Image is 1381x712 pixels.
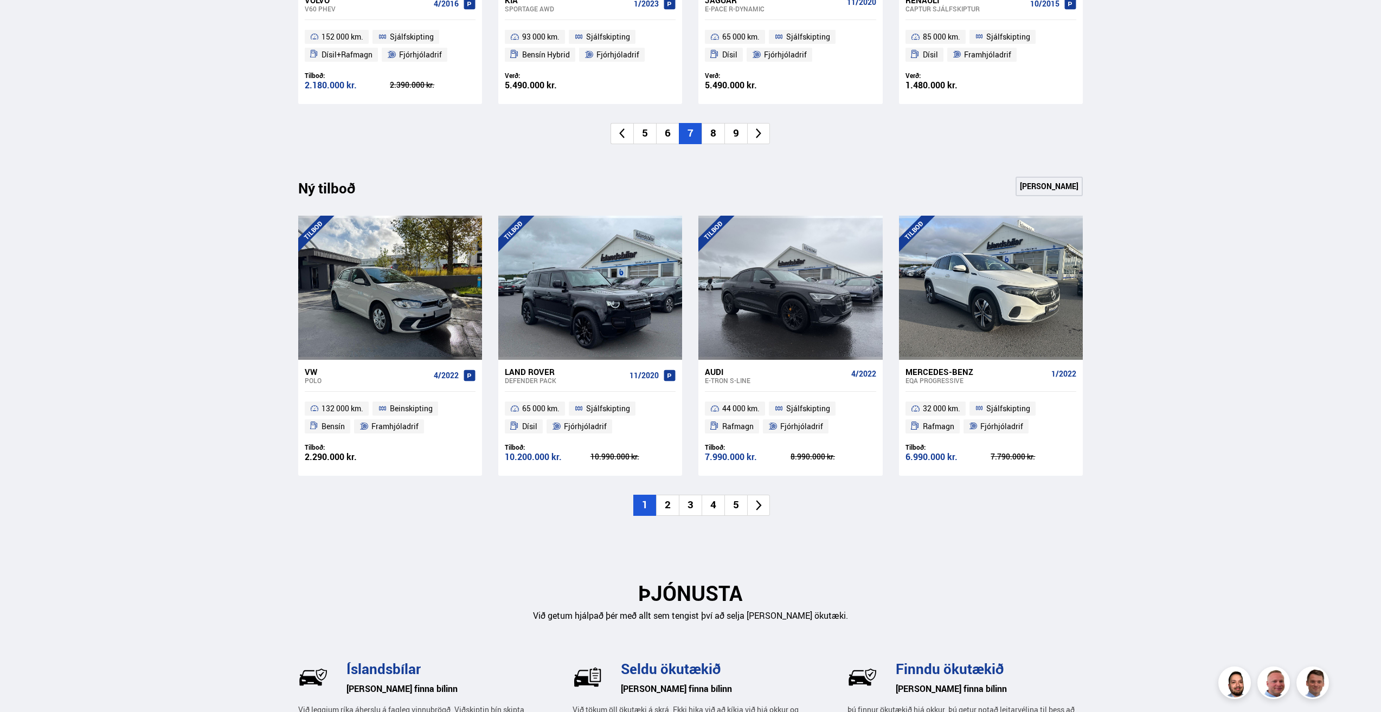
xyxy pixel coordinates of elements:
span: Bensín Hybrid [522,48,570,61]
span: 152 000 km. [322,30,363,43]
img: siFngHWaQ9KaOqBr.png [1259,668,1292,701]
h3: Seldu ökutækið [621,661,808,677]
span: 4/2022 [434,371,459,380]
img: nhp88E3Fdnt1Opn2.png [1220,668,1252,701]
div: 5.490.000 kr. [505,81,590,90]
span: Framhjóladrif [371,420,419,433]
span: Rafmagn [722,420,754,433]
li: 2 [656,495,679,516]
button: Opna LiveChat spjallviðmót [9,4,41,37]
div: Verð: [705,72,791,80]
span: Dísil [722,48,737,61]
span: Sjálfskipting [586,30,630,43]
span: 85 000 km. [923,30,960,43]
span: Dísil+Rafmagn [322,48,372,61]
h3: Íslandsbílar [346,661,534,677]
a: Land Rover Defender PACK 11/2020 65 000 km. Sjálfskipting Dísil Fjórhjóladrif Tilboð: 10.200.000 ... [498,360,682,476]
div: Ný tilboð [298,180,374,203]
li: 1 [633,495,656,516]
div: 5.490.000 kr. [705,81,791,90]
h2: ÞJÓNUSTA [298,581,1083,605]
li: 8 [702,123,724,144]
div: 2.290.000 kr. [305,452,390,462]
div: VW [305,367,429,377]
span: Dísil [522,420,537,433]
h6: [PERSON_NAME] finna bílinn [896,681,1083,697]
span: Fjórhjóladrif [564,420,607,433]
li: 5 [633,123,656,144]
span: Framhjóladrif [964,48,1011,61]
img: FbJEzSuNWCJXmdc-.webp [1298,668,1331,701]
span: Sjálfskipting [390,30,434,43]
h6: [PERSON_NAME] finna bílinn [346,681,534,697]
div: Land Rover [505,367,625,377]
span: Sjálfskipting [786,30,830,43]
p: Við getum hjálpað þér með allt sem tengist því að selja [PERSON_NAME] ökutæki. [298,610,1083,622]
span: Sjálfskipting [786,402,830,415]
span: Fjórhjóladrif [780,420,823,433]
span: Sjálfskipting [986,402,1030,415]
span: Fjórhjóladrif [764,48,807,61]
span: Dísil [923,48,938,61]
span: 32 000 km. [923,402,960,415]
div: Sportage AWD [505,5,630,12]
div: Tilboð: [305,443,390,451]
div: Tilboð: [305,72,390,80]
div: E-Pace R-DYNAMIC [705,5,842,12]
a: Mercedes-Benz EQA PROGRESSIVE 1/2022 32 000 km. Sjálfskipting Rafmagn Fjórhjóladrif Tilboð: 6.990... [899,360,1083,476]
h6: [PERSON_NAME] finna bílinn [621,681,808,697]
img: wj-tEQaV63q7uWzm.svg [298,662,328,692]
a: VW Polo 4/2022 132 000 km. Beinskipting Bensín Framhjóladrif Tilboð: 2.290.000 kr. [298,360,482,476]
span: Fjórhjóladrif [596,48,639,61]
div: 2.390.000 kr. [390,81,476,89]
div: Defender PACK [505,377,625,384]
span: 11/2020 [630,371,659,380]
li: 4 [702,495,724,516]
li: 7 [679,123,702,144]
div: Verð: [505,72,590,80]
span: Sjálfskipting [586,402,630,415]
span: 93 000 km. [522,30,560,43]
img: BkM1h9GEeccOPUq4.svg [847,662,877,692]
div: 7.790.000 kr. [991,453,1076,461]
div: Verð: [905,72,991,80]
span: Sjálfskipting [986,30,1030,43]
div: 8.990.000 kr. [791,453,876,461]
div: Tilboð: [505,443,590,451]
span: 65 000 km. [522,402,560,415]
li: 5 [724,495,747,516]
span: Fjórhjóladrif [980,420,1023,433]
h3: Finndu ökutækið [896,661,1083,677]
li: 3 [679,495,702,516]
li: 9 [724,123,747,144]
span: 65 000 km. [722,30,760,43]
span: Rafmagn [923,420,954,433]
span: 4/2022 [851,370,876,378]
div: EQA PROGRESSIVE [905,377,1047,384]
div: Mercedes-Benz [905,367,1047,377]
img: U-P77hVsr2UxK2Mi.svg [573,662,602,692]
div: Tilboð: [905,443,991,451]
div: 7.990.000 kr. [705,452,791,462]
div: Tilboð: [705,443,791,451]
span: 44 000 km. [722,402,760,415]
li: 6 [656,123,679,144]
a: [PERSON_NAME] [1016,177,1083,196]
div: 10.990.000 kr. [590,453,676,461]
span: Beinskipting [390,402,433,415]
div: 2.180.000 kr. [305,81,390,90]
div: V60 PHEV [305,5,429,12]
span: 132 000 km. [322,402,363,415]
div: Audi [705,367,846,377]
div: 10.200.000 kr. [505,452,590,462]
span: 1/2022 [1051,370,1076,378]
div: 6.990.000 kr. [905,452,991,462]
a: Audi e-tron S-LINE 4/2022 44 000 km. Sjálfskipting Rafmagn Fjórhjóladrif Tilboð: 7.990.000 kr. 8.... [698,360,882,476]
div: 1.480.000 kr. [905,81,991,90]
div: e-tron S-LINE [705,377,846,384]
span: Fjórhjóladrif [399,48,442,61]
div: Polo [305,377,429,384]
span: Bensín [322,420,345,433]
div: Captur SJÁLFSKIPTUR [905,5,1026,12]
